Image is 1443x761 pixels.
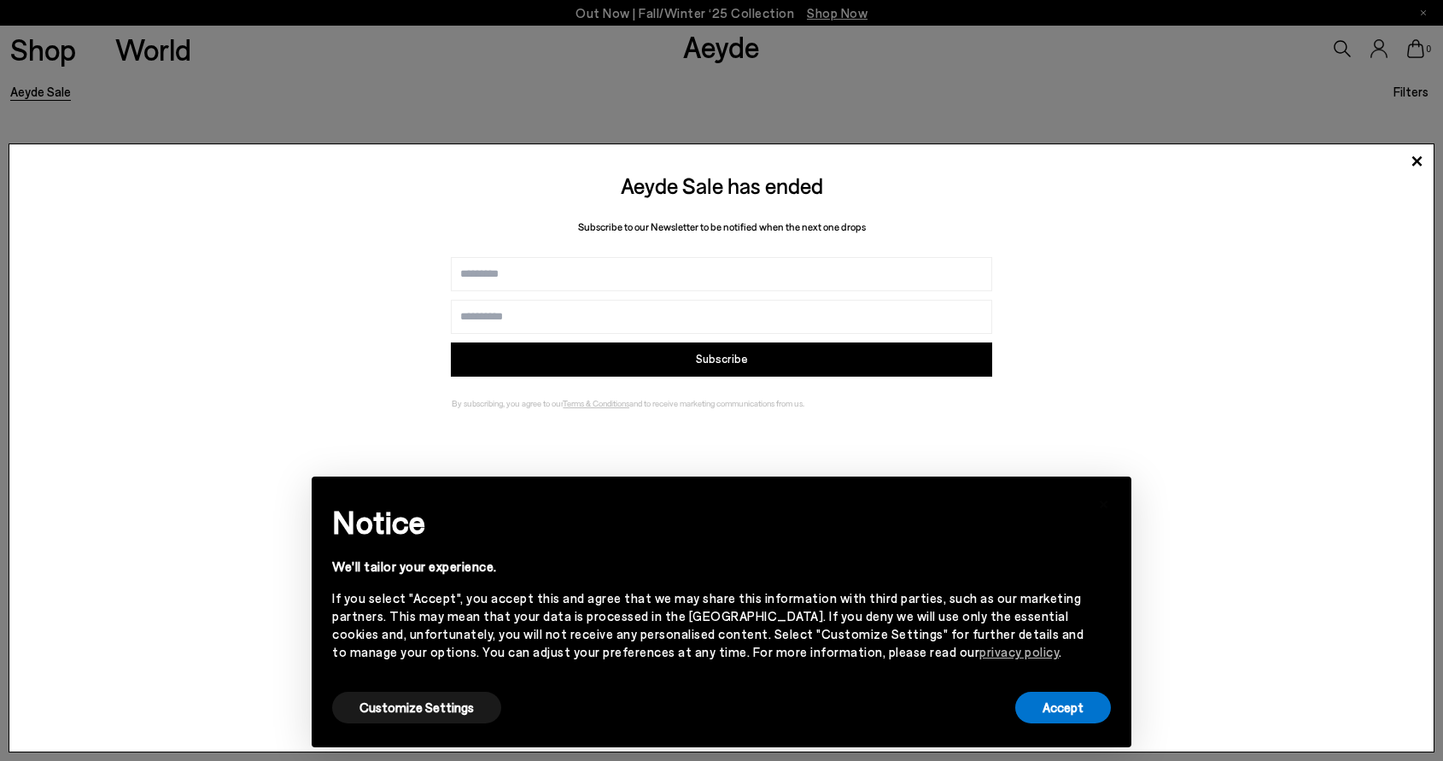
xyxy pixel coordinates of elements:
a: Terms & Conditions [563,398,629,408]
button: Customize Settings [332,692,501,723]
span: Subscribe to our Newsletter to be notified when the next one drops [578,220,866,232]
span: and to receive marketing communications from us. [629,398,804,408]
span: By subscribing, you agree to our [452,398,563,408]
div: If you select "Accept", you accept this and agree that we may share this information with third p... [332,589,1084,661]
button: Accept [1015,692,1111,723]
button: Subscribe [451,342,991,377]
button: Close this notice [1084,482,1125,523]
div: We'll tailor your experience. [332,558,1084,576]
span: Aeyde Sale has ended [621,172,823,198]
h2: Notice [332,500,1084,544]
a: privacy policy [979,644,1059,659]
span: × [1098,489,1110,514]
